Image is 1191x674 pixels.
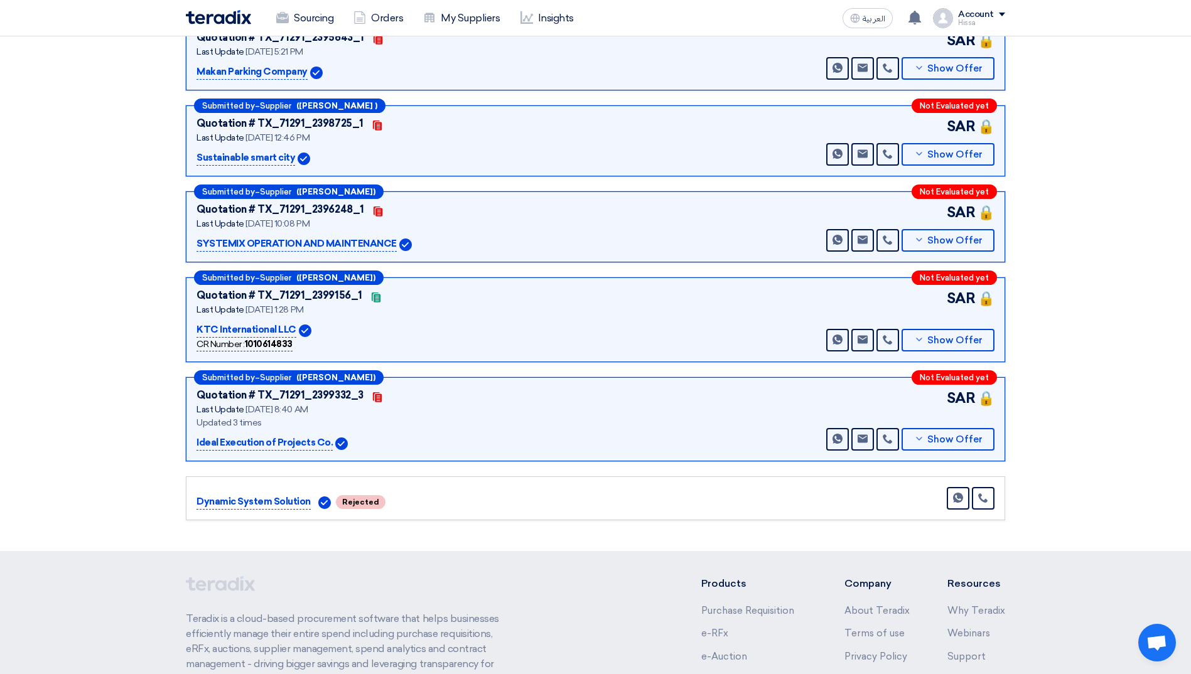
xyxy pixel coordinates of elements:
[197,388,364,403] div: Quotation # TX_71291_2399332_3
[902,329,994,351] button: Show Offer
[194,370,384,385] div: –
[902,428,994,451] button: Show Offer
[933,8,953,28] img: profile_test.png
[844,576,910,591] li: Company
[927,336,983,345] span: Show Offer
[927,435,983,444] span: Show Offer
[197,304,244,315] span: Last Update
[197,338,293,351] div: CR Number :
[197,202,364,217] div: Quotation # TX_71291_2396248_1
[299,324,311,337] img: Verified Account
[245,132,310,143] span: [DATE] 12:46 PM
[186,10,251,24] img: Teradix logo
[947,116,976,137] span: SAR
[245,218,310,229] span: [DATE] 10:08 PM
[260,373,291,382] span: Supplier
[194,185,384,199] div: –
[202,102,255,110] span: Submitted by
[245,46,303,57] span: [DATE] 5:21 PM
[194,99,385,113] div: –
[978,288,994,309] span: 🔒
[197,237,397,252] p: SYSTEMIX OPERATION AND MAINTENANCE
[318,496,331,509] img: Verified Account
[947,576,1005,591] li: Resources
[927,64,983,73] span: Show Offer
[920,373,989,382] span: Not Evaluated yet
[920,102,989,110] span: Not Evaluated yet
[245,304,303,315] span: [DATE] 1:28 PM
[1138,624,1176,661] div: Open chat
[260,188,291,196] span: Supplier
[947,30,976,51] span: SAR
[701,605,794,616] a: Purchase Requisition
[701,628,728,639] a: e-RFx
[197,323,296,338] p: KTC International LLC
[197,218,244,229] span: Last Update
[701,576,807,591] li: Products
[947,605,1005,616] a: Why Teradix
[902,229,994,252] button: Show Offer
[197,132,244,143] span: Last Update
[902,57,994,80] button: Show Offer
[296,373,375,382] b: ([PERSON_NAME])
[260,274,291,282] span: Supplier
[510,4,584,32] a: Insights
[266,4,343,32] a: Sourcing
[197,416,441,429] div: Updated 3 times
[197,495,311,510] p: Dynamic System Solution
[947,388,976,409] span: SAR
[197,65,308,80] p: Makan Parking Company
[260,102,291,110] span: Supplier
[197,436,333,451] p: Ideal Execution of Projects Co.
[245,404,308,415] span: [DATE] 8:40 AM
[245,339,293,350] b: 1010614833
[978,202,994,223] span: 🔒
[399,238,412,251] img: Verified Account
[978,388,994,409] span: 🔒
[844,605,910,616] a: About Teradix
[296,188,375,196] b: ([PERSON_NAME])
[296,274,375,282] b: ([PERSON_NAME])
[310,67,323,79] img: Verified Account
[978,30,994,51] span: 🔒
[197,288,362,303] div: Quotation # TX_71291_2399156_1
[413,4,510,32] a: My Suppliers
[920,188,989,196] span: Not Evaluated yet
[927,150,983,159] span: Show Offer
[701,651,747,662] a: e-Auction
[947,651,986,662] a: Support
[978,116,994,137] span: 🔒
[197,116,364,131] div: Quotation # TX_71291_2398725_1
[927,236,983,245] span: Show Offer
[947,202,976,223] span: SAR
[947,288,976,309] span: SAR
[843,8,893,28] button: العربية
[194,270,384,285] div: –
[336,495,385,509] span: Rejected
[197,30,364,45] div: Quotation # TX_71291_2395643_1
[296,102,377,110] b: ([PERSON_NAME] )
[197,151,295,166] p: Sustainable smart city
[920,274,989,282] span: Not Evaluated yet
[863,14,885,23] span: العربية
[202,373,255,382] span: Submitted by
[202,274,255,282] span: Submitted by
[958,19,1005,26] div: Hissa
[197,404,244,415] span: Last Update
[947,628,990,639] a: Webinars
[335,437,348,450] img: Verified Account
[844,651,907,662] a: Privacy Policy
[298,152,310,165] img: Verified Account
[902,143,994,166] button: Show Offer
[343,4,413,32] a: Orders
[958,9,994,20] div: Account
[844,628,905,639] a: Terms of use
[197,46,244,57] span: Last Update
[202,188,255,196] span: Submitted by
